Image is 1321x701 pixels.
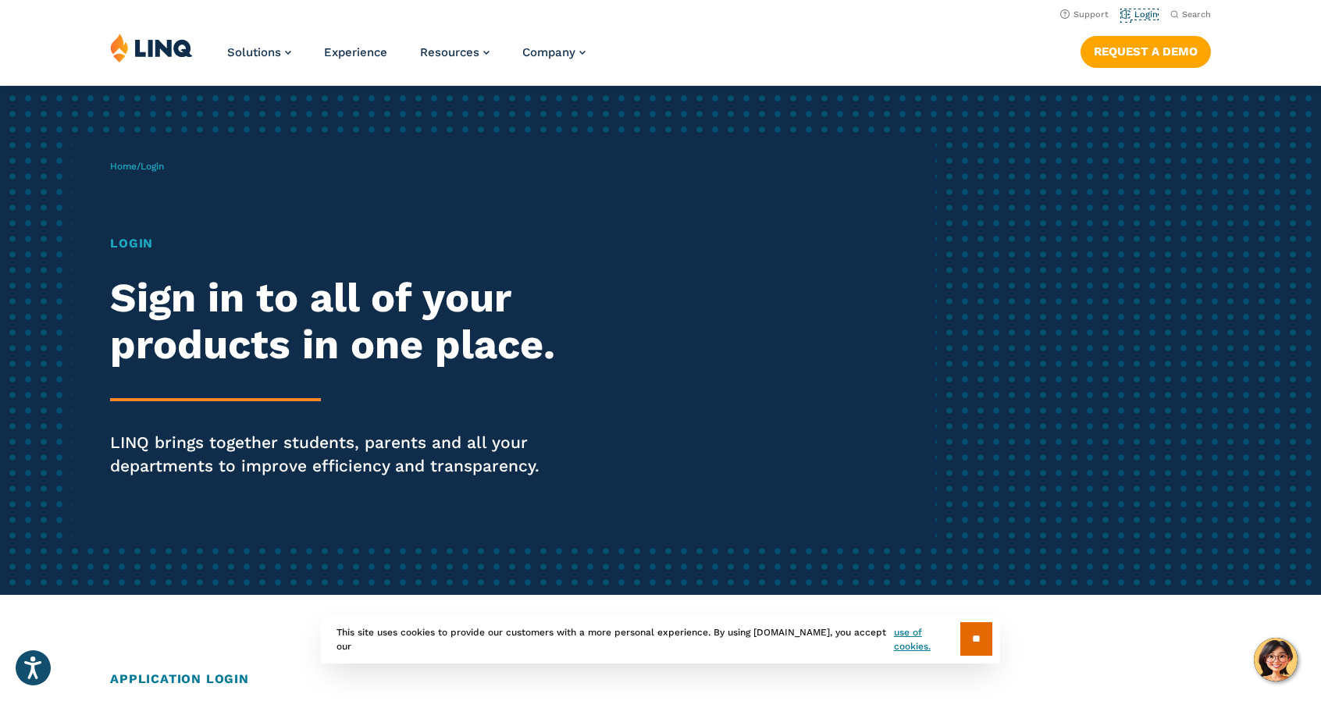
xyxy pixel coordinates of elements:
[227,33,586,84] nav: Primary Navigation
[110,33,193,62] img: LINQ | K‑12 Software
[1254,638,1298,681] button: Hello, have a question? Let’s chat.
[227,45,281,59] span: Solutions
[1060,9,1109,20] a: Support
[110,161,164,172] span: /
[1121,9,1158,20] a: Login
[141,161,164,172] span: Login
[1170,9,1211,20] button: Open Search Bar
[1081,33,1211,67] nav: Button Navigation
[324,45,387,59] a: Experience
[420,45,479,59] span: Resources
[1182,9,1211,20] span: Search
[522,45,575,59] span: Company
[894,625,960,653] a: use of cookies.
[321,614,1000,664] div: This site uses cookies to provide our customers with a more personal experience. By using [DOMAIN...
[1081,36,1211,67] a: Request a Demo
[110,275,619,368] h2: Sign in to all of your products in one place.
[110,431,619,478] p: LINQ brings together students, parents and all your departments to improve efficiency and transpa...
[110,161,137,172] a: Home
[227,45,291,59] a: Solutions
[420,45,490,59] a: Resources
[522,45,586,59] a: Company
[110,234,619,253] h1: Login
